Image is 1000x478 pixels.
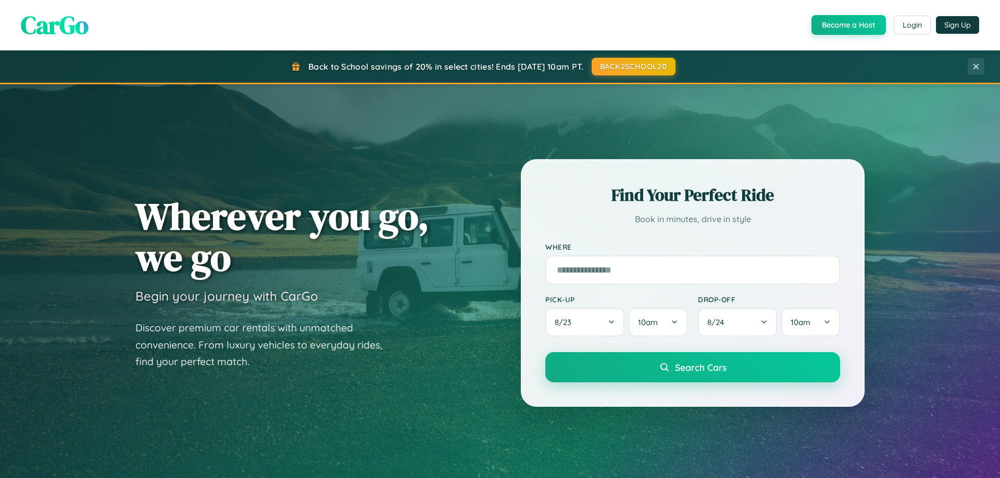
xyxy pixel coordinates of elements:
button: Sign Up [936,16,979,34]
button: 10am [781,308,840,337]
span: 8 / 24 [707,317,729,327]
h1: Wherever you go, we go [135,196,429,278]
button: Search Cars [545,352,840,382]
span: CarGo [21,8,89,42]
h2: Find Your Perfect Ride [545,184,840,206]
button: 10am [629,308,687,337]
span: Back to School savings of 20% in select cities! Ends [DATE] 10am PT. [308,61,583,72]
p: Book in minutes, drive in style [545,212,840,227]
p: Discover premium car rentals with unmatched convenience. From luxury vehicles to everyday rides, ... [135,319,396,370]
span: Search Cars [675,361,727,373]
button: Become a Host [811,15,886,35]
span: 8 / 23 [555,317,577,327]
label: Where [545,242,840,251]
label: Drop-off [698,295,840,304]
h3: Begin your journey with CarGo [135,288,318,304]
span: 10am [638,317,658,327]
label: Pick-up [545,295,687,304]
span: 10am [791,317,810,327]
button: 8/24 [698,308,777,337]
button: 8/23 [545,308,624,337]
button: BACK2SCHOOL20 [592,58,676,75]
button: Login [894,16,931,34]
